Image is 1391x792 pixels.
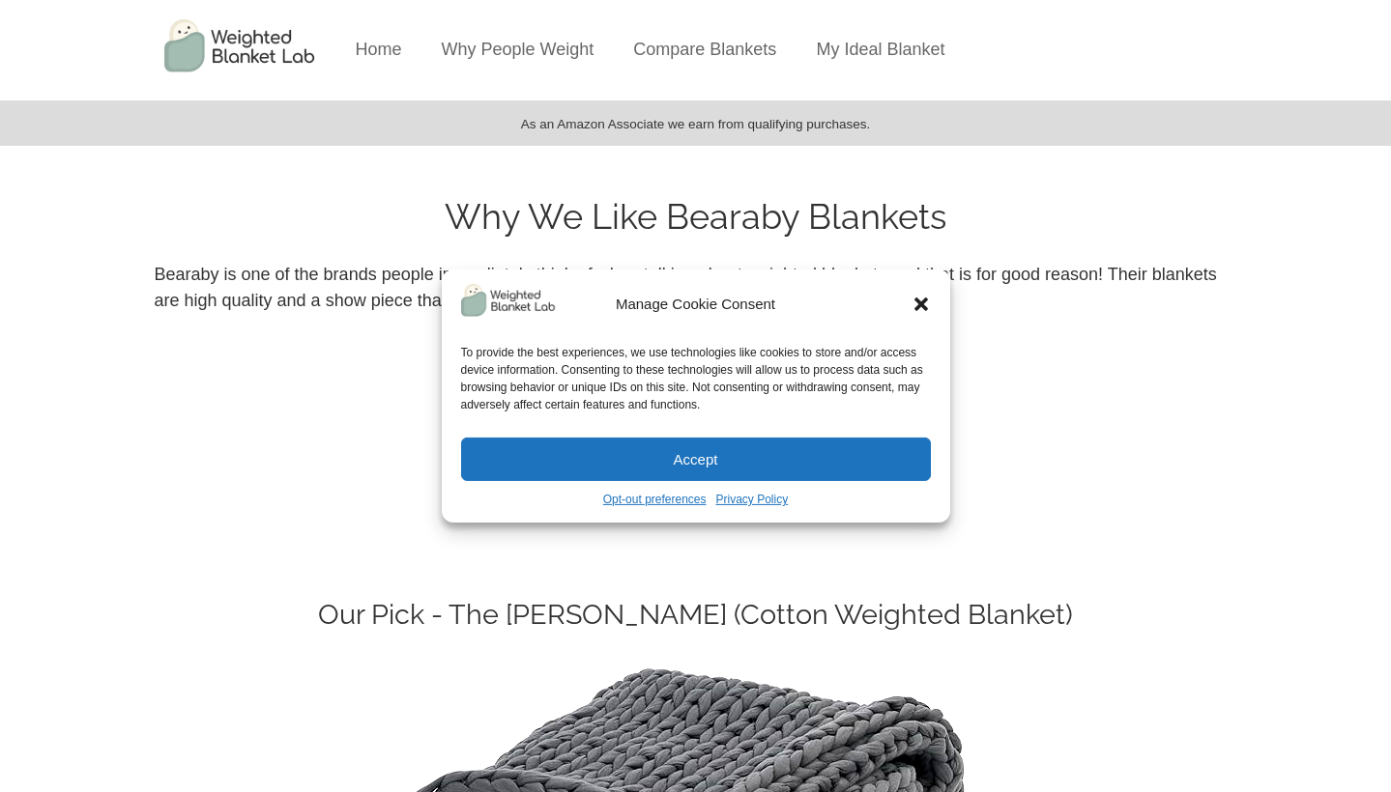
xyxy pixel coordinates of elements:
[521,117,871,131] span: As an Amazon Associate we earn from qualifying purchases.
[461,284,558,317] img: Weighted Blanket Lab
[816,40,944,59] a: My Ideal Blanket
[155,190,1237,242] h1: Why We Like Bearaby Blankets
[616,294,775,316] div: Manage Cookie Consent
[461,438,931,481] button: Accept
[912,295,931,314] div: Close dialog
[461,344,929,413] div: To provide the best experiences, we use technologies like cookies to store and/or access device i...
[603,491,707,508] a: Opt-out preferences
[442,40,594,59] a: Why People Weight
[356,40,402,59] a: Home
[155,262,1237,314] p: Bearaby is one of the brands people immediately think of when talking about weighted blankets and...
[155,601,1237,629] h2: Our Pick - The [PERSON_NAME] (Cotton Weighted Blanket)
[716,491,789,508] a: Privacy Policy
[633,40,776,59] a: Compare Blankets
[155,468,1237,495] p: Price Range: $150 – 375 (USD)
